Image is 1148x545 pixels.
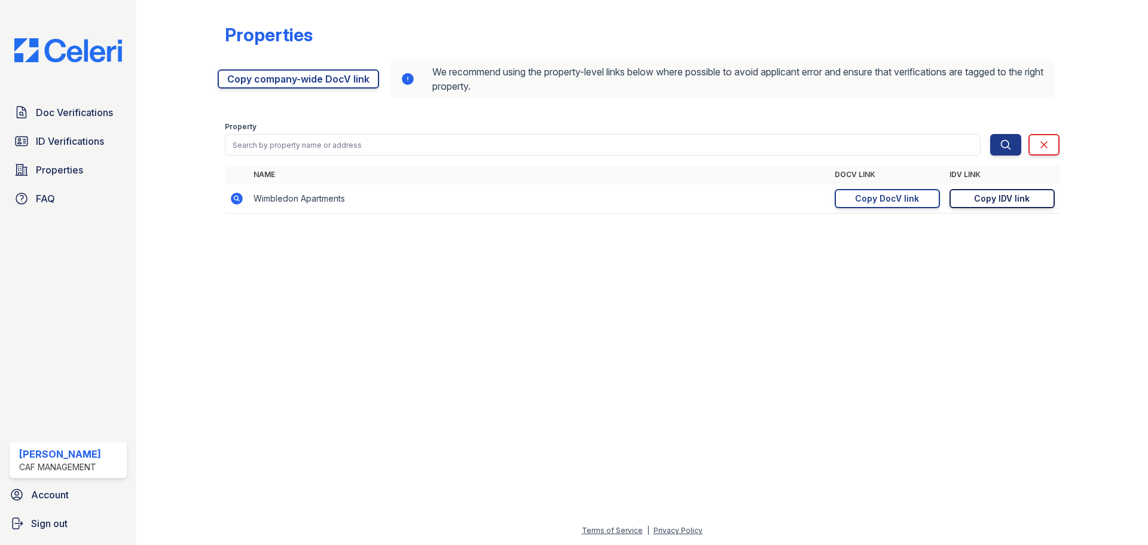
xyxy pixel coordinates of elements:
a: Properties [10,158,127,182]
label: Property [225,122,257,132]
span: FAQ [36,191,55,206]
a: Copy DocV link [835,189,940,208]
div: | [647,526,649,535]
span: ID Verifications [36,134,104,148]
th: Name [249,165,830,184]
a: FAQ [10,187,127,211]
img: CE_Logo_Blue-a8612792a0a2168367f1c8372b55b34899dd931a85d93a1a3d3e32e68fde9ad4.png [5,38,132,62]
div: Copy DocV link [855,193,919,205]
a: Copy IDV link [949,189,1055,208]
input: Search by property name or address [225,134,981,156]
td: Wimbledon Apartments [249,184,830,214]
div: Properties [225,24,313,45]
a: ID Verifications [10,129,127,153]
a: Terms of Service [582,526,643,535]
span: Account [31,488,69,502]
th: DocV Link [830,165,945,184]
th: IDV Link [945,165,1060,184]
span: Properties [36,163,83,177]
a: Privacy Policy [654,526,703,535]
a: Sign out [5,511,132,535]
div: Copy IDV link [974,193,1030,205]
a: Copy company-wide DocV link [218,69,379,89]
div: [PERSON_NAME] [19,447,101,461]
a: Account [5,483,132,507]
a: Doc Verifications [10,101,127,124]
span: Sign out [31,516,68,531]
div: We recommend using the property-level links below where possible to avoid applicant error and ens... [391,60,1055,98]
div: CAF Management [19,461,101,473]
span: Doc Verifications [36,105,113,120]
